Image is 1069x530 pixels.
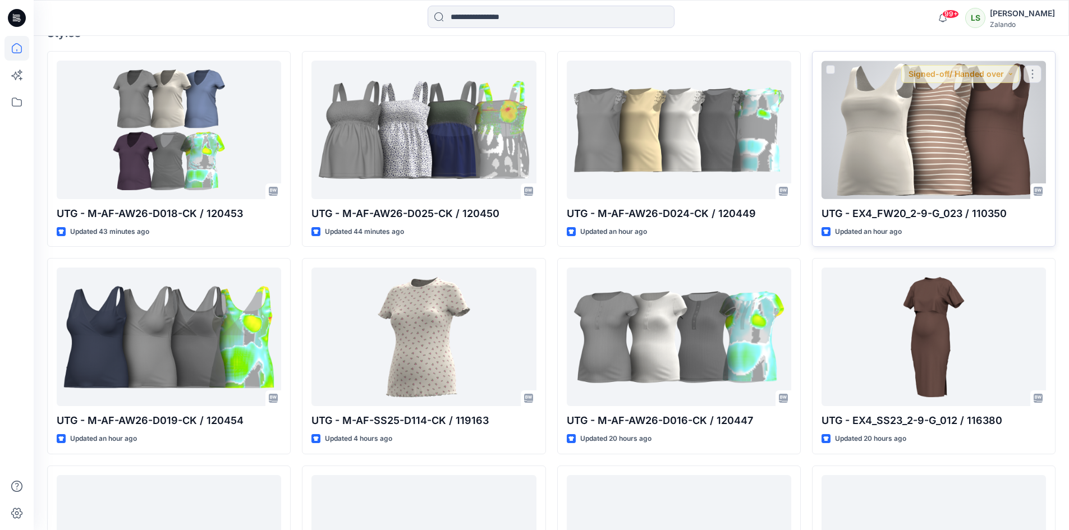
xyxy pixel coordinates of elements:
p: UTG - M-AF-AW26-D024-CK / 120449 [567,206,791,222]
p: UTG - EX4_SS23_2-9-G_012 / 116380 [822,413,1046,428]
p: Updated 20 hours ago [835,433,906,445]
div: Zalando [990,20,1055,29]
a: UTG - EX4_FW20_2-9-G_023 / 110350 [822,61,1046,199]
p: Updated an hour ago [70,433,137,445]
p: UTG - M-AF-AW26-D016-CK / 120447 [567,413,791,428]
p: Updated an hour ago [580,226,647,238]
p: UTG - M-AF-AW26-D018-CK / 120453 [57,206,281,222]
p: Updated 43 minutes ago [70,226,149,238]
span: 99+ [942,10,959,19]
p: UTG - M-AF-AW26-D019-CK / 120454 [57,413,281,428]
p: Updated 20 hours ago [580,433,652,445]
p: UTG - M-AF-SS25-D114-CK / 119163 [311,413,536,428]
a: UTG - M-AF-AW26-D024-CK / 120449 [567,61,791,199]
a: UTG - M-AF-AW26-D019-CK / 120454 [57,268,281,406]
p: UTG - EX4_FW20_2-9-G_023 / 110350 [822,206,1046,222]
a: UTG - M-AF-SS25-D114-CK / 119163 [311,268,536,406]
a: UTG - EX4_SS23_2-9-G_012 / 116380 [822,268,1046,406]
p: Updated 44 minutes ago [325,226,404,238]
p: UTG - M-AF-AW26-D025-CK / 120450 [311,206,536,222]
a: UTG - M-AF-AW26-D016-CK / 120447 [567,268,791,406]
a: UTG - M-AF-AW26-D018-CK / 120453 [57,61,281,199]
div: LS [965,8,985,28]
p: Updated an hour ago [835,226,902,238]
p: Updated 4 hours ago [325,433,392,445]
div: [PERSON_NAME] [990,7,1055,20]
a: UTG - M-AF-AW26-D025-CK / 120450 [311,61,536,199]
